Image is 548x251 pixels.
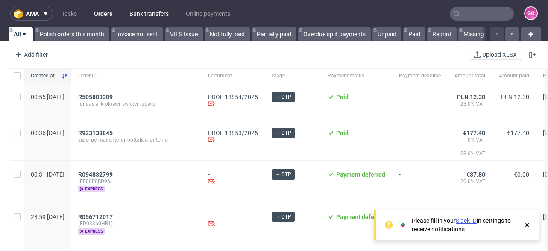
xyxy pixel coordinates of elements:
span: Upload XLSX [481,52,519,58]
span: Payment status [328,72,385,80]
figcaption: GO [525,7,537,19]
button: Upload XLSX [470,50,522,60]
a: All [9,27,33,41]
div: - [208,213,258,228]
span: 0% VAT [454,136,485,150]
span: Amount paid [499,72,529,80]
a: PROF 18853/2025 [208,130,258,136]
span: - [399,130,441,150]
span: 23.0% VAT [454,150,485,164]
a: Bank transfers [124,7,174,21]
a: Polish orders this month [35,27,109,41]
span: Document [208,72,258,80]
a: R505803309 [78,94,114,100]
span: R923138845 [78,130,113,136]
a: Reprint [427,27,457,41]
span: → DTP [275,171,291,178]
span: Paid [336,94,349,100]
span: 23.0% VAT [454,100,485,107]
div: Please fill in your in settings to receive notifications [412,216,519,233]
span: R505803309 [78,94,113,100]
a: R094832799 [78,171,114,178]
span: → DTP [275,129,291,137]
span: → DTP [275,213,291,221]
a: Partially paid [252,27,296,41]
span: vizio_permanente_di_bottalico_antonio [78,136,194,143]
span: ama [26,11,39,17]
span: €0.00 [514,171,529,178]
a: Not fully paid [205,27,250,41]
span: €37.80 [466,171,485,178]
a: Orders [89,7,117,21]
a: R923138845 [78,130,114,136]
span: → DTP [275,93,291,101]
span: Created at [31,72,58,80]
span: 00:36 [DATE] [31,130,64,136]
span: - [399,171,441,192]
div: Add filter [12,48,50,62]
button: ama [10,7,53,21]
a: PROF 18854/2025 [208,94,258,100]
a: Tasks [56,7,82,21]
span: fundacja_krolowej_swietej_jadwigi [78,100,194,107]
span: 00:31 [DATE] [31,171,64,178]
a: Slack ID [456,217,477,224]
span: PLN 12.30 [457,94,485,100]
span: express [78,228,105,235]
a: Missing invoice [458,27,509,41]
a: R056712017 [78,213,114,220]
span: R094832799 [78,171,113,178]
span: 23:59 [DATE] [31,213,64,220]
span: 20.0% VAT [454,178,485,185]
img: logo [14,9,26,19]
span: - [399,94,441,109]
a: Paid [403,27,425,41]
span: Order ID [78,72,194,80]
span: PLN 12.30 [501,94,529,100]
span: express [78,186,105,192]
a: Overdue split payments [298,27,371,41]
span: 00:55 [DATE] [31,94,64,100]
span: Amount total [454,72,485,80]
a: Invoice not sent [111,27,163,41]
span: (FE88E8BD96) [78,178,194,185]
a: Unpaid [372,27,401,41]
span: Stage [272,72,314,80]
div: - [208,171,258,186]
span: €177.40 [507,130,529,136]
a: VIES Issue [165,27,203,41]
span: R056712017 [78,213,113,220]
span: Paid [336,130,349,136]
span: Payment deferred [336,213,385,220]
span: (FD03360HB1) [78,220,194,227]
span: Payment deadline [399,72,441,80]
a: Online payments [181,7,235,21]
img: Slack [399,221,407,229]
span: €177.40 [463,130,485,136]
span: Payment deferred [336,171,385,178]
